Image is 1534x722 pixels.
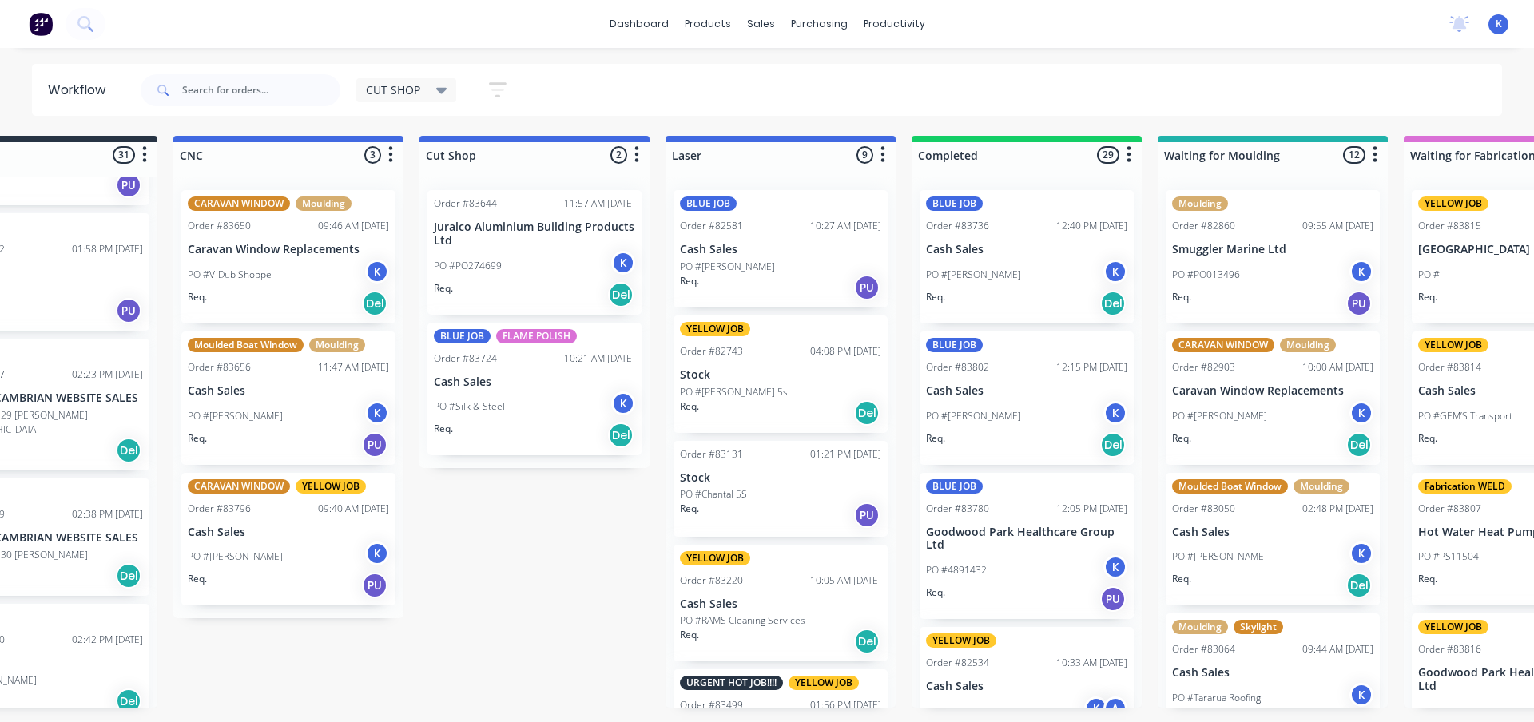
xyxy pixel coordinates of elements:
[116,173,141,198] div: PU
[434,422,453,436] p: Req.
[188,526,389,539] p: Cash Sales
[1418,572,1437,586] p: Req.
[1056,656,1127,670] div: 10:33 AM [DATE]
[680,676,783,690] div: URGENT HOT JOB!!!!
[318,360,389,375] div: 11:47 AM [DATE]
[188,549,283,564] p: PO #[PERSON_NAME]
[116,298,141,323] div: PU
[188,502,251,516] div: Order #83796
[1346,573,1372,598] div: Del
[611,391,635,415] div: K
[1103,260,1127,284] div: K
[1302,502,1373,516] div: 02:48 PM [DATE]
[680,344,743,359] div: Order #82743
[362,432,387,458] div: PU
[1418,409,1512,423] p: PO #GEM’S Transport
[188,431,207,446] p: Req.
[926,585,945,600] p: Req.
[496,329,577,343] div: FLAME POLISH
[72,507,143,522] div: 02:38 PM [DATE]
[1172,360,1235,375] div: Order #82903
[680,597,881,611] p: Cash Sales
[926,526,1127,553] p: Goodwood Park Healthcare Group Ltd
[1302,360,1373,375] div: 10:00 AM [DATE]
[1172,479,1288,494] div: Moulded Boat Window
[680,502,699,516] p: Req.
[188,384,389,398] p: Cash Sales
[181,190,395,323] div: CARAVAN WINDOWMouldingOrder #8365009:46 AM [DATE]Caravan Window ReplacementsPO #V-Dub ShoppeKReq.Del
[1234,620,1283,634] div: Skylight
[362,291,387,316] div: Del
[1418,642,1481,657] div: Order #83816
[674,315,888,433] div: YELLOW JOBOrder #8274304:08 PM [DATE]StockPO #[PERSON_NAME] 5sReq.Del
[564,196,635,211] div: 11:57 AM [DATE]
[926,268,1021,282] p: PO #[PERSON_NAME]
[611,251,635,275] div: K
[1172,549,1267,564] p: PO #[PERSON_NAME]
[434,375,635,389] p: Cash Sales
[434,351,497,366] div: Order #83724
[783,12,856,36] div: purchasing
[926,338,983,352] div: BLUE JOB
[789,676,859,690] div: YELLOW JOB
[680,274,699,288] p: Req.
[680,322,750,336] div: YELLOW JOB
[674,441,888,537] div: Order #8313101:21 PM [DATE]StockPO #Chantal 5SReq.PU
[680,368,881,382] p: Stock
[181,473,395,606] div: CARAVAN WINDOWYELLOW JOBOrder #8379609:40 AM [DATE]Cash SalesPO #[PERSON_NAME]KReq.PU
[296,479,366,494] div: YELLOW JOB
[810,573,881,588] div: 10:05 AM [DATE]
[1346,432,1372,458] div: Del
[188,219,251,233] div: Order #83650
[677,12,739,36] div: products
[116,563,141,589] div: Del
[926,384,1127,398] p: Cash Sales
[680,573,743,588] div: Order #83220
[926,409,1021,423] p: PO #[PERSON_NAME]
[1172,572,1191,586] p: Req.
[1302,219,1373,233] div: 09:55 AM [DATE]
[1103,696,1127,720] div: A
[608,422,634,448] div: Del
[810,219,881,233] div: 10:27 AM [DATE]
[188,290,207,304] p: Req.
[1418,704,1440,719] p: PO #
[1172,691,1261,705] p: PO #Tararua Roofing
[1056,360,1127,375] div: 12:15 PM [DATE]
[318,219,389,233] div: 09:46 AM [DATE]
[680,219,743,233] div: Order #82581
[1100,432,1126,458] div: Del
[680,551,750,565] div: YELLOW JOB
[1172,431,1191,446] p: Req.
[926,243,1127,256] p: Cash Sales
[926,196,983,211] div: BLUE JOB
[1103,401,1127,425] div: K
[1172,268,1240,282] p: PO #PO013496
[1418,268,1440,282] p: PO #
[680,628,699,642] p: Req.
[1172,243,1373,256] p: Smuggler Marine Ltd
[1166,331,1380,465] div: CARAVAN WINDOWMouldingOrder #8290310:00 AM [DATE]Caravan Window ReplacementsPO #[PERSON_NAME]KReq...
[1103,555,1127,579] div: K
[926,360,989,375] div: Order #83802
[674,545,888,662] div: YELLOW JOBOrder #8322010:05 AM [DATE]Cash SalesPO #RAMS Cleaning ServicesReq.Del
[434,399,505,414] p: PO #Silk & Steel
[1294,479,1349,494] div: Moulding
[116,688,141,714] div: Del
[920,331,1134,465] div: BLUE JOBOrder #8380212:15 PM [DATE]Cash SalesPO #[PERSON_NAME]KReq.Del
[1172,666,1373,680] p: Cash Sales
[318,502,389,516] div: 09:40 AM [DATE]
[856,12,933,36] div: productivity
[926,479,983,494] div: BLUE JOB
[1172,620,1228,634] div: Moulding
[188,409,283,423] p: PO #[PERSON_NAME]
[680,243,881,256] p: Cash Sales
[926,219,989,233] div: Order #83736
[365,541,389,565] div: K
[1418,479,1512,494] div: Fabrication WELD
[434,259,502,273] p: PO #PO274699
[1280,338,1336,352] div: Moulding
[29,12,53,36] img: Factory
[680,447,743,462] div: Order #83131
[926,563,987,577] p: PO #4891432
